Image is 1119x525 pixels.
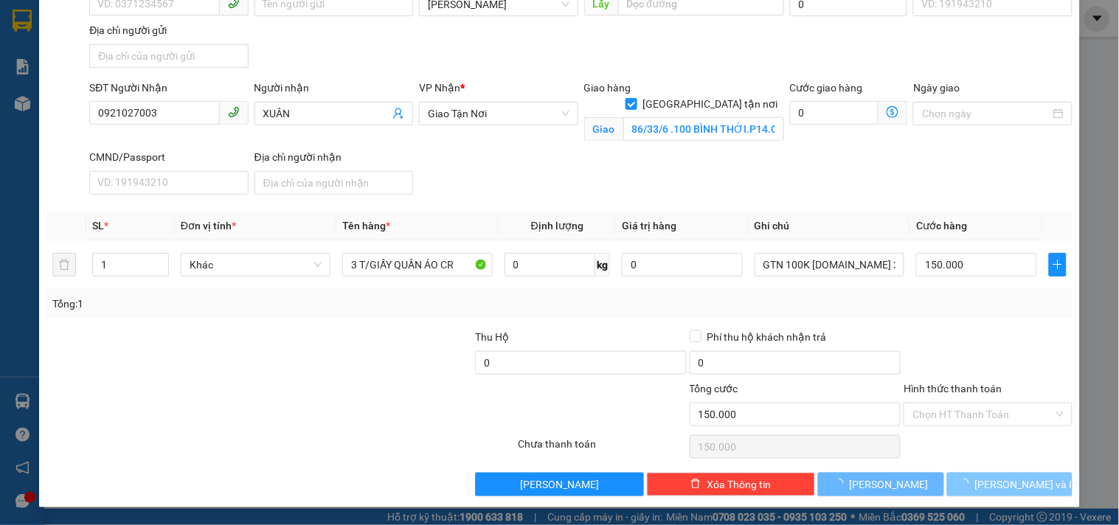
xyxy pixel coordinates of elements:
[584,117,623,141] span: Giao
[647,473,815,496] button: deleteXóa Thông tin
[428,102,569,125] span: Giao Tận Nơi
[531,220,583,232] span: Định lượng
[181,220,236,232] span: Đơn vị tính
[904,383,1002,394] label: Hình thức thanh toán
[52,253,76,277] button: delete
[516,436,687,462] div: Chưa thanh toán
[475,473,643,496] button: [PERSON_NAME]
[228,106,240,118] span: phone
[749,212,910,240] th: Ghi chú
[834,479,850,489] span: loading
[392,108,404,119] span: user-add
[975,476,1078,493] span: [PERSON_NAME] và In
[916,220,967,232] span: Cước hàng
[913,82,960,94] label: Ngày giao
[89,22,248,38] div: Địa chỉ người gửi
[254,80,413,96] div: Người nhận
[89,149,248,165] div: CMND/Passport
[690,479,701,490] span: delete
[520,476,599,493] span: [PERSON_NAME]
[342,253,492,277] input: VD: Bàn, Ghế
[584,82,631,94] span: Giao hàng
[52,296,433,312] div: Tổng: 1
[622,253,743,277] input: 0
[1049,253,1067,277] button: plus
[690,383,738,394] span: Tổng cước
[475,331,509,343] span: Thu Hộ
[623,117,784,141] input: Giao tận nơi
[254,149,413,165] div: Địa chỉ người nhận
[622,220,676,232] span: Giá trị hàng
[922,105,1050,122] input: Ngày giao
[92,220,104,232] span: SL
[637,96,784,112] span: [GEOGRAPHIC_DATA] tận nơi
[701,329,833,345] span: Phí thu hộ khách nhận trả
[342,220,390,232] span: Tên hàng
[190,254,322,276] span: Khác
[818,473,943,496] button: [PERSON_NAME]
[790,82,863,94] label: Cước giao hàng
[254,171,413,195] input: Địa chỉ của người nhận
[947,473,1073,496] button: [PERSON_NAME] và In
[89,44,248,68] input: Địa chỉ của người gửi
[959,479,975,489] span: loading
[755,253,904,277] input: Ghi Chú
[707,476,771,493] span: Xóa Thông tin
[419,82,460,94] span: VP Nhận
[1050,259,1066,271] span: plus
[595,253,610,277] span: kg
[89,80,248,96] div: SĐT Người Nhận
[887,106,898,118] span: dollar-circle
[850,476,929,493] span: [PERSON_NAME]
[790,101,879,125] input: Cước giao hàng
